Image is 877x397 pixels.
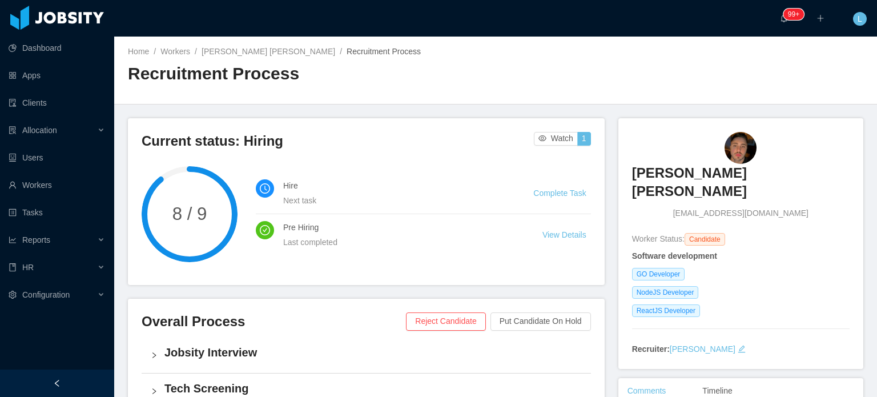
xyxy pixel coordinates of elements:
span: Allocation [22,126,57,135]
span: Reports [22,235,50,244]
span: Configuration [22,290,70,299]
i: icon: bell [780,14,788,22]
i: icon: line-chart [9,236,17,244]
a: Complete Task [533,189,586,198]
i: icon: book [9,263,17,271]
h4: Jobsity Interview [164,344,582,360]
a: View Details [542,230,586,239]
a: icon: pie-chartDashboard [9,37,105,59]
img: 1c691bb4-645a-49be-9be2-b96f82b2fd60_68de77fe18dc6-90w.png [725,132,757,164]
a: icon: profileTasks [9,201,105,224]
h4: Tech Screening [164,380,582,396]
h3: Current status: Hiring [142,132,534,150]
i: icon: setting [9,291,17,299]
div: Last completed [283,236,515,248]
a: icon: userWorkers [9,174,105,197]
span: Recruitment Process [347,47,421,56]
a: Home [128,47,149,56]
sup: 1944 [783,9,804,20]
span: [EMAIL_ADDRESS][DOMAIN_NAME] [673,207,808,219]
a: icon: robotUsers [9,146,105,169]
h4: Pre Hiring [283,221,515,234]
span: ReactJS Developer [632,304,700,317]
button: 1 [577,132,591,146]
span: 8 / 9 [142,205,238,223]
span: Candidate [685,233,725,246]
div: icon: rightJobsity Interview [142,338,591,373]
span: HR [22,263,34,272]
i: icon: right [151,352,158,359]
span: GO Developer [632,268,685,280]
i: icon: plus [816,14,824,22]
h3: [PERSON_NAME] [PERSON_NAME] [632,164,850,201]
i: icon: solution [9,126,17,134]
i: icon: edit [738,345,746,353]
div: Next task [283,194,506,207]
span: / [154,47,156,56]
a: icon: appstoreApps [9,64,105,87]
h2: Recruitment Process [128,62,496,86]
a: Workers [160,47,190,56]
a: [PERSON_NAME] [PERSON_NAME] [202,47,335,56]
h3: Overall Process [142,312,406,331]
span: L [858,12,862,26]
h4: Hire [283,179,506,192]
span: NodeJS Developer [632,286,699,299]
span: / [340,47,342,56]
a: [PERSON_NAME] [670,344,735,354]
button: Put Candidate On Hold [490,312,591,331]
strong: Software development [632,251,717,260]
button: icon: eyeWatch [534,132,578,146]
button: Reject Candidate [406,312,485,331]
a: icon: auditClients [9,91,105,114]
a: [PERSON_NAME] [PERSON_NAME] [632,164,850,208]
span: / [195,47,197,56]
i: icon: check-circle [260,225,270,235]
i: icon: clock-circle [260,183,270,194]
strong: Recruiter: [632,344,670,354]
i: icon: right [151,388,158,395]
span: Worker Status: [632,234,685,243]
